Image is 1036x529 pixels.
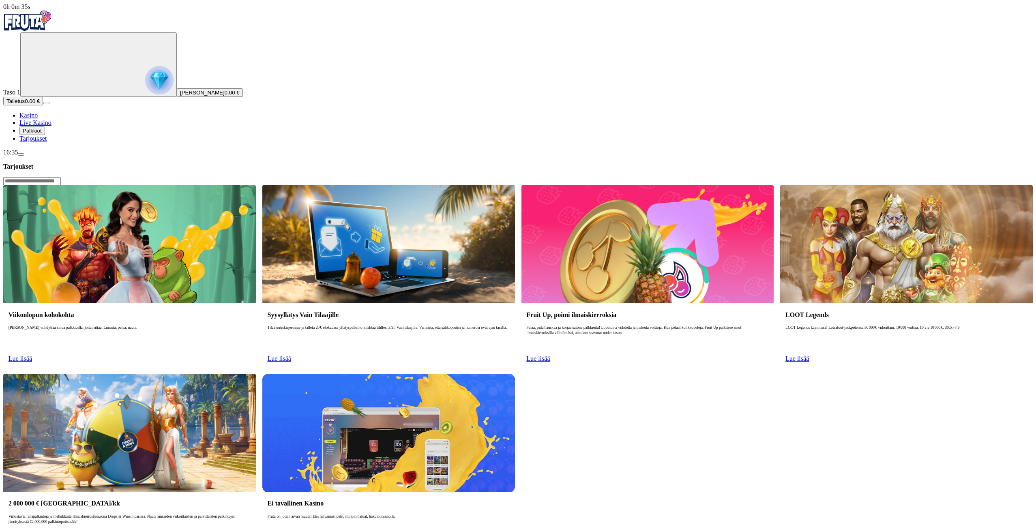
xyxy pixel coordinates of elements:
img: Fruta [3,11,52,31]
h3: LOOT Legends [785,311,1027,319]
button: menu [18,153,24,156]
a: Live Kasino [19,119,51,126]
a: Lue lisää [268,355,291,362]
span: [PERSON_NAME] [180,90,225,96]
img: Viikonlopun kohokohta [3,185,256,303]
span: 16:35 [3,149,18,156]
a: Lue lisää [785,355,809,362]
h3: Tarjoukset [3,163,1033,170]
a: Lue lisää [9,355,32,362]
span: user session time [3,3,30,10]
h3: Syysyllätys Vain Tilaajille [268,311,510,319]
p: Pelaa, pidä hauskaa ja korjaa satona palkkioita! Loputonta viihdettä ja makeita voittoja. Kun pel... [526,325,768,351]
h3: Ei tavallinen Kasino [268,499,510,507]
span: Taso 1 [3,89,20,96]
h3: Viikonlopun kohokohta [9,311,251,319]
img: LOOT Legends [780,185,1033,303]
img: Syysyllätys Vain Tilaajille [262,185,515,303]
nav: Primary [3,11,1033,142]
nav: Main menu [3,112,1033,142]
img: Fruit Up, poimi ilmaiskierroksia [521,185,774,303]
button: Talletusplus icon0.00 € [3,97,43,105]
a: Lue lisää [526,355,550,362]
h3: Fruit Up, poimi ilmaiskierroksia [526,311,768,319]
span: 0.00 € [25,98,40,104]
p: Tilaa uutiskirjeemme ja talleta 20 € elokuussa yllätyspalkinto kilahtaa tilillesi 3.9.! Vain tila... [268,325,510,351]
span: 0.00 € [225,90,240,96]
button: [PERSON_NAME]0.00 € [177,88,243,97]
span: Palkkiot [23,128,42,134]
img: reward progress [145,66,174,94]
a: Tarjoukset [19,135,47,142]
img: 2 000 000 € Palkintopotti/kk [3,374,256,492]
button: Palkkiot [19,126,45,135]
button: menu [43,102,49,104]
a: Kasino [19,112,38,119]
input: Search [3,177,61,185]
span: Talletus [6,98,25,104]
h3: 2 000 000 € [GEOGRAPHIC_DATA]/kk [9,499,251,507]
p: [PERSON_NAME] viihdyttää sinua palkkioilla, joita riittää. Lunasta, pelaa, nauti. [9,325,251,351]
img: Ei tavallinen Kasino [262,374,515,492]
a: Fruta [3,25,52,32]
p: LOOT Legends käynnissä! Lotsaloot‑jackpoteissa 50 000 € viikoittain. 10 000 voittaa, 10 vie 10 00... [785,325,1027,351]
button: reward progress [20,32,177,97]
